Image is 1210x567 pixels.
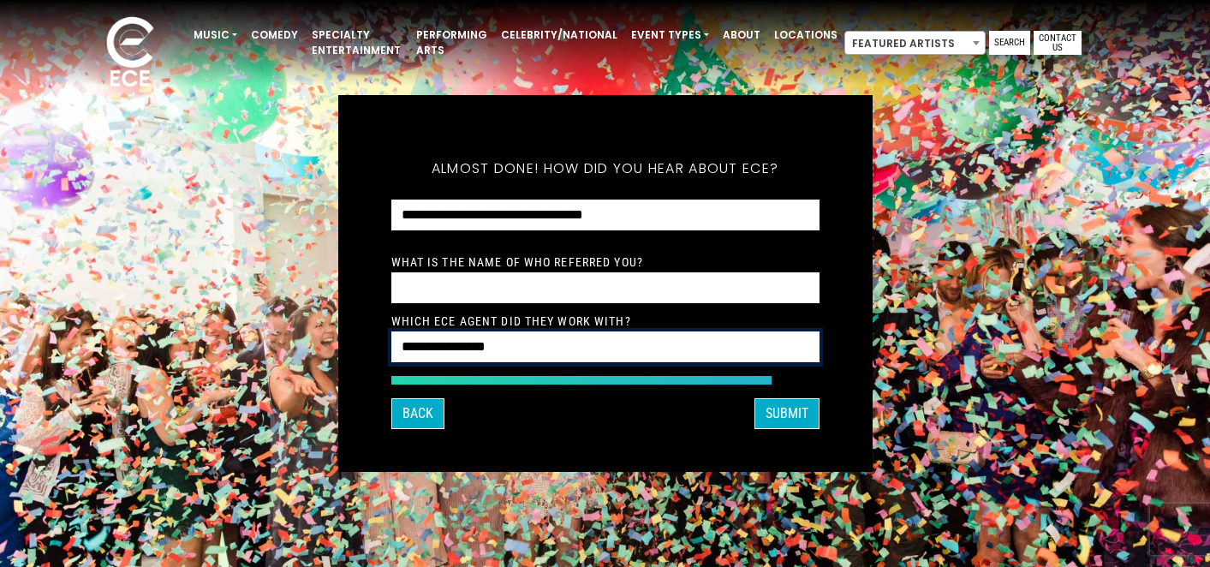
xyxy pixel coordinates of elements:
[716,21,767,50] a: About
[767,21,844,50] a: Locations
[305,21,409,65] a: Specialty Entertainment
[1034,31,1082,55] a: Contact Us
[754,398,820,429] button: SUBMIT
[494,21,624,50] a: Celebrity/National
[187,21,244,50] a: Music
[391,313,631,329] label: Which ECE Agent Did They Work With?
[391,254,643,270] label: What is the Name of Who Referred You?
[391,398,444,429] button: Back
[989,31,1030,55] a: Search
[624,21,716,50] a: Event Types
[391,138,820,200] h5: Almost done! How did you hear about ECE?
[845,32,985,56] span: Featured Artists
[244,21,305,50] a: Comedy
[844,31,986,55] span: Featured Artists
[391,200,820,231] select: How did you hear about ECE
[409,21,494,65] a: Performing Arts
[87,12,173,95] img: ece_new_logo_whitev2-1.png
